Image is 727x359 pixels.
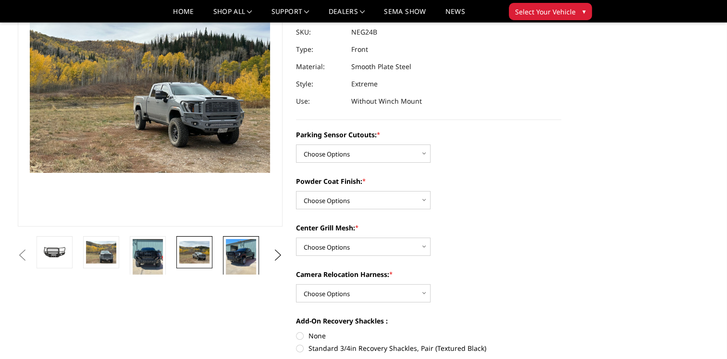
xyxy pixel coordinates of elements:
label: None [296,331,561,341]
dt: Type: [296,41,344,58]
dt: Style: [296,75,344,93]
label: Center Grill Mesh: [296,223,561,233]
img: 2024-2025 GMC 2500-3500 - Freedom Series - Extreme Front Bumper [179,241,209,263]
dt: SKU: [296,24,344,41]
img: 2024-2025 GMC 2500-3500 - Freedom Series - Extreme Front Bumper [86,241,116,263]
dt: Material: [296,58,344,75]
dd: Smooth Plate Steel [351,58,411,75]
button: Next [271,248,285,263]
label: Standard 3/4in Recovery Shackles, Pair (Textured Black) [296,343,561,353]
span: ▾ [582,6,586,16]
a: SEMA Show [384,8,426,22]
img: 2024-2025 GMC 2500-3500 - Freedom Series - Extreme Front Bumper [39,245,70,259]
button: Previous [15,248,30,263]
dt: Use: [296,93,344,110]
a: Support [271,8,309,22]
button: Select Your Vehicle [509,3,592,20]
span: Select Your Vehicle [515,7,576,17]
label: Camera Relocation Harness: [296,269,561,279]
a: News [445,8,465,22]
dd: Extreme [351,75,378,93]
img: 2024-2025 GMC 2500-3500 - Freedom Series - Extreme Front Bumper [133,239,163,279]
a: Dealers [329,8,365,22]
a: shop all [213,8,252,22]
label: Add-On Recovery Shackles : [296,316,561,326]
label: Powder Coat Finish: [296,176,561,186]
dd: NEG24B [351,24,377,41]
a: Home [173,8,194,22]
label: Parking Sensor Cutouts: [296,130,561,140]
dd: Front [351,41,368,58]
img: 2024-2025 GMC 2500-3500 - Freedom Series - Extreme Front Bumper [226,239,256,279]
dd: Without Winch Mount [351,93,422,110]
